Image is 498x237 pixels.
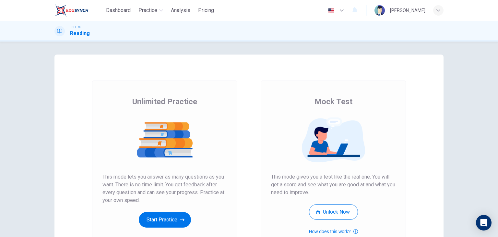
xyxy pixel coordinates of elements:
div: [PERSON_NAME] [390,6,425,14]
button: Pricing [196,5,217,16]
span: TOEFL® [70,25,80,30]
button: Practice [136,5,166,16]
button: Analysis [168,5,193,16]
a: EduSynch logo [54,4,103,17]
span: Unlimited Practice [132,96,197,107]
span: Pricing [198,6,214,14]
img: EduSynch logo [54,4,89,17]
span: This mode gives you a test like the real one. You will get a score and see what you are good at a... [271,173,396,196]
button: How does this work? [309,228,358,235]
span: Dashboard [106,6,131,14]
span: This mode lets you answer as many questions as you want. There is no time limit. You get feedback... [102,173,227,204]
span: Analysis [171,6,190,14]
img: Profile picture [374,5,385,16]
div: Open Intercom Messenger [476,215,492,231]
button: Unlock Now [309,204,358,220]
span: Mock Test [314,96,352,107]
button: Dashboard [103,5,133,16]
button: Start Practice [139,212,191,228]
h1: Reading [70,30,90,37]
img: en [327,8,335,13]
span: Practice [138,6,157,14]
